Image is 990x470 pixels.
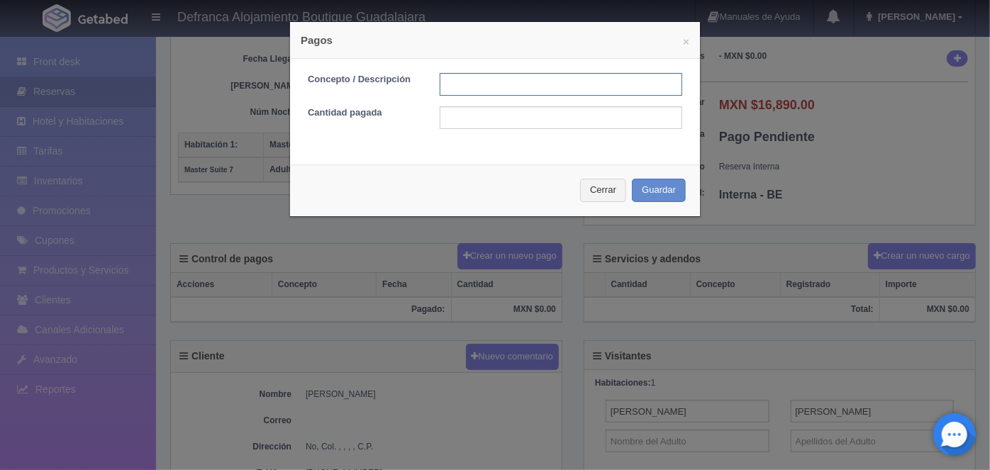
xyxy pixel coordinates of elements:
label: Concepto / Descripción [297,73,429,86]
label: Cantidad pagada [297,106,429,120]
button: Cerrar [580,179,626,202]
button: × [683,36,689,47]
h4: Pagos [301,33,689,47]
button: Guardar [632,179,686,202]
